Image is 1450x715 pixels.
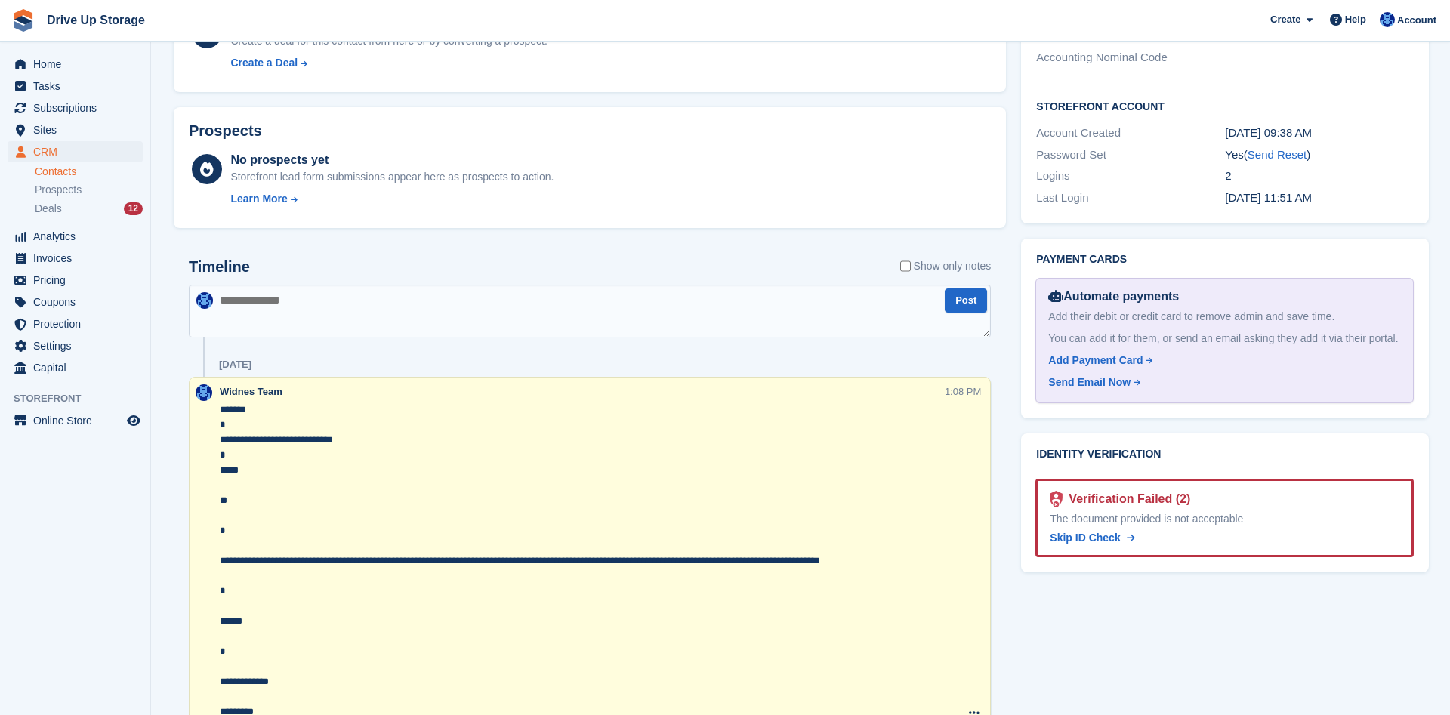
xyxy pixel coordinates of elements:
span: Tasks [33,76,124,97]
div: Yes [1225,146,1414,164]
a: menu [8,248,143,269]
img: Widnes Team [196,384,212,401]
div: Send Email Now [1048,374,1131,390]
a: menu [8,54,143,75]
h2: Identity verification [1036,448,1414,461]
img: Identity Verification Ready [1050,491,1063,507]
span: Pricing [33,270,124,291]
div: You can add it for them, or send an email asking they add it via their portal. [1048,331,1401,347]
span: ( ) [1244,148,1310,161]
span: Widnes Team [220,386,282,397]
a: Add Payment Card [1048,353,1395,368]
span: Subscriptions [33,97,124,119]
h2: Timeline [189,258,250,276]
a: Deals 12 [35,201,143,217]
img: Widnes Team [1380,12,1395,27]
span: Storefront [14,391,150,406]
span: Invoices [33,248,124,269]
div: The document provided is not acceptable [1050,511,1399,527]
a: menu [8,357,143,378]
a: menu [8,291,143,313]
a: Drive Up Storage [41,8,151,32]
div: [DATE] 09:38 AM [1225,125,1414,142]
a: menu [8,226,143,247]
div: Automate payments [1048,288,1401,306]
h2: Storefront Account [1036,98,1414,113]
span: Prospects [35,183,82,197]
div: [DATE] [219,359,251,371]
span: Settings [33,335,124,356]
span: CRM [33,141,124,162]
a: menu [8,313,143,334]
a: Skip ID Check [1050,530,1134,546]
div: Learn More [230,191,287,207]
a: menu [8,270,143,291]
div: Verification Failed (2) [1063,490,1190,508]
img: stora-icon-8386f47178a22dfd0bd8f6a31ec36ba5ce8667c1dd55bd0f319d3a0aa187defe.svg [12,9,35,32]
button: Post [945,288,987,313]
span: Deals [35,202,62,216]
div: Create a Deal [230,55,298,71]
a: Learn More [230,191,554,207]
span: Help [1345,12,1366,27]
div: Accounting Nominal Code [1036,49,1225,66]
div: Last Login [1036,190,1225,207]
a: Send Reset [1248,148,1307,161]
span: Protection [33,313,124,334]
div: Create a deal for this contact from here or by converting a prospect. [230,33,547,49]
img: Widnes Team [196,292,213,309]
span: Capital [33,357,124,378]
span: Create [1270,12,1300,27]
input: Show only notes [900,258,911,274]
a: menu [8,76,143,97]
div: 1:08 PM [945,384,981,399]
a: menu [8,119,143,140]
div: Storefront lead form submissions appear here as prospects to action. [230,169,554,185]
a: menu [8,410,143,431]
div: Account Created [1036,125,1225,142]
span: Sites [33,119,124,140]
h2: Prospects [189,122,262,140]
a: menu [8,335,143,356]
h2: Payment cards [1036,254,1414,266]
div: 12 [124,202,143,215]
a: menu [8,97,143,119]
span: Skip ID Check [1050,532,1120,544]
a: Contacts [35,165,143,179]
div: Password Set [1036,146,1225,164]
div: 2 [1225,168,1414,185]
a: menu [8,141,143,162]
a: Prospects [35,182,143,198]
a: Preview store [125,411,143,430]
span: Coupons [33,291,124,313]
span: Account [1397,13,1436,28]
div: Add their debit or credit card to remove admin and save time. [1048,309,1401,325]
a: Create a Deal [230,55,547,71]
span: Home [33,54,124,75]
div: No prospects yet [230,151,554,169]
div: Logins [1036,168,1225,185]
span: Online Store [33,410,124,431]
span: Analytics [33,226,124,247]
label: Show only notes [900,258,992,274]
time: 2025-06-18 10:51:26 UTC [1225,191,1312,204]
div: Add Payment Card [1048,353,1143,368]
